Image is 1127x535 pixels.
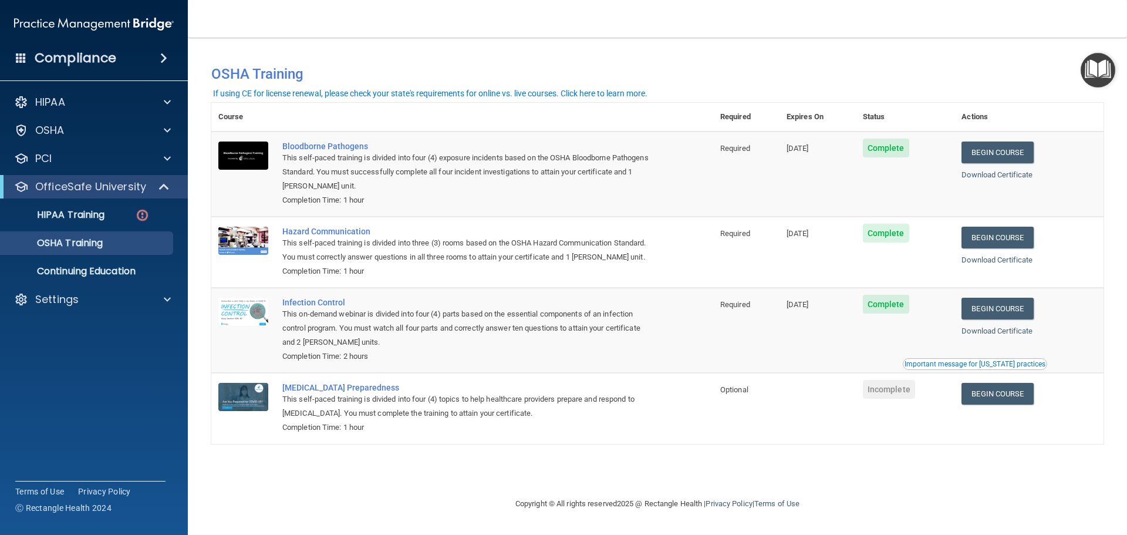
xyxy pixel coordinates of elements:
div: This self-paced training is divided into four (4) topics to help healthcare providers prepare and... [282,392,654,420]
span: Complete [863,224,909,243]
iframe: Drift Widget Chat Controller [924,452,1113,499]
div: Completion Time: 2 hours [282,349,654,364]
a: Terms of Use [15,486,64,497]
p: Settings [35,292,79,307]
img: PMB logo [14,12,174,36]
a: Begin Course [961,298,1033,319]
p: HIPAA [35,95,65,109]
a: Download Certificate [961,255,1032,264]
span: [DATE] [787,300,809,309]
a: Download Certificate [961,170,1032,179]
a: Infection Control [282,298,654,307]
a: Begin Course [961,142,1033,163]
th: Expires On [780,103,856,132]
a: HIPAA [14,95,171,109]
p: HIPAA Training [8,209,104,221]
button: Open Resource Center [1081,53,1115,88]
th: Required [713,103,780,132]
button: If using CE for license renewal, please check your state's requirements for online vs. live cours... [211,88,649,99]
p: PCI [35,152,52,166]
a: Privacy Policy [78,486,131,497]
a: OSHA [14,123,171,137]
a: Begin Course [961,383,1033,405]
div: This self-paced training is divided into three (3) rooms based on the OSHA Hazard Communication S... [282,236,654,264]
span: Optional [720,385,748,394]
button: Read this if you are a dental practitioner in the state of CA [903,358,1047,370]
span: [DATE] [787,229,809,238]
span: Required [720,229,750,238]
span: Complete [863,295,909,314]
div: Completion Time: 1 hour [282,420,654,435]
span: Required [720,144,750,153]
th: Status [856,103,955,132]
a: [MEDICAL_DATA] Preparedness [282,383,654,392]
p: Continuing Education [8,265,168,277]
div: This self-paced training is divided into four (4) exposure incidents based on the OSHA Bloodborne... [282,151,654,193]
a: Begin Course [961,227,1033,248]
span: Ⓒ Rectangle Health 2024 [15,502,112,514]
a: Terms of Use [754,499,799,508]
a: Download Certificate [961,327,1032,335]
th: Course [211,103,275,132]
div: This on-demand webinar is divided into four (4) parts based on the essential components of an inf... [282,307,654,349]
div: Copyright © All rights reserved 2025 @ Rectangle Health | | [443,485,872,523]
a: Bloodborne Pathogens [282,142,654,151]
div: Important message for [US_STATE] practices [905,361,1045,368]
div: Completion Time: 1 hour [282,264,654,278]
div: If using CE for license renewal, please check your state's requirements for online vs. live cours... [213,89,647,97]
span: Required [720,300,750,309]
h4: OSHA Training [211,66,1104,82]
p: OfficeSafe University [35,180,146,194]
img: danger-circle.6113f641.png [135,208,150,223]
a: Privacy Policy [706,499,752,508]
h4: Compliance [35,50,116,66]
div: Completion Time: 1 hour [282,193,654,207]
p: OSHA Training [8,237,103,249]
span: [DATE] [787,144,809,153]
a: OfficeSafe University [14,180,170,194]
a: PCI [14,152,171,166]
a: Settings [14,292,171,307]
span: Complete [863,139,909,157]
a: Hazard Communication [282,227,654,236]
th: Actions [954,103,1104,132]
span: Incomplete [863,380,915,399]
p: OSHA [35,123,65,137]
